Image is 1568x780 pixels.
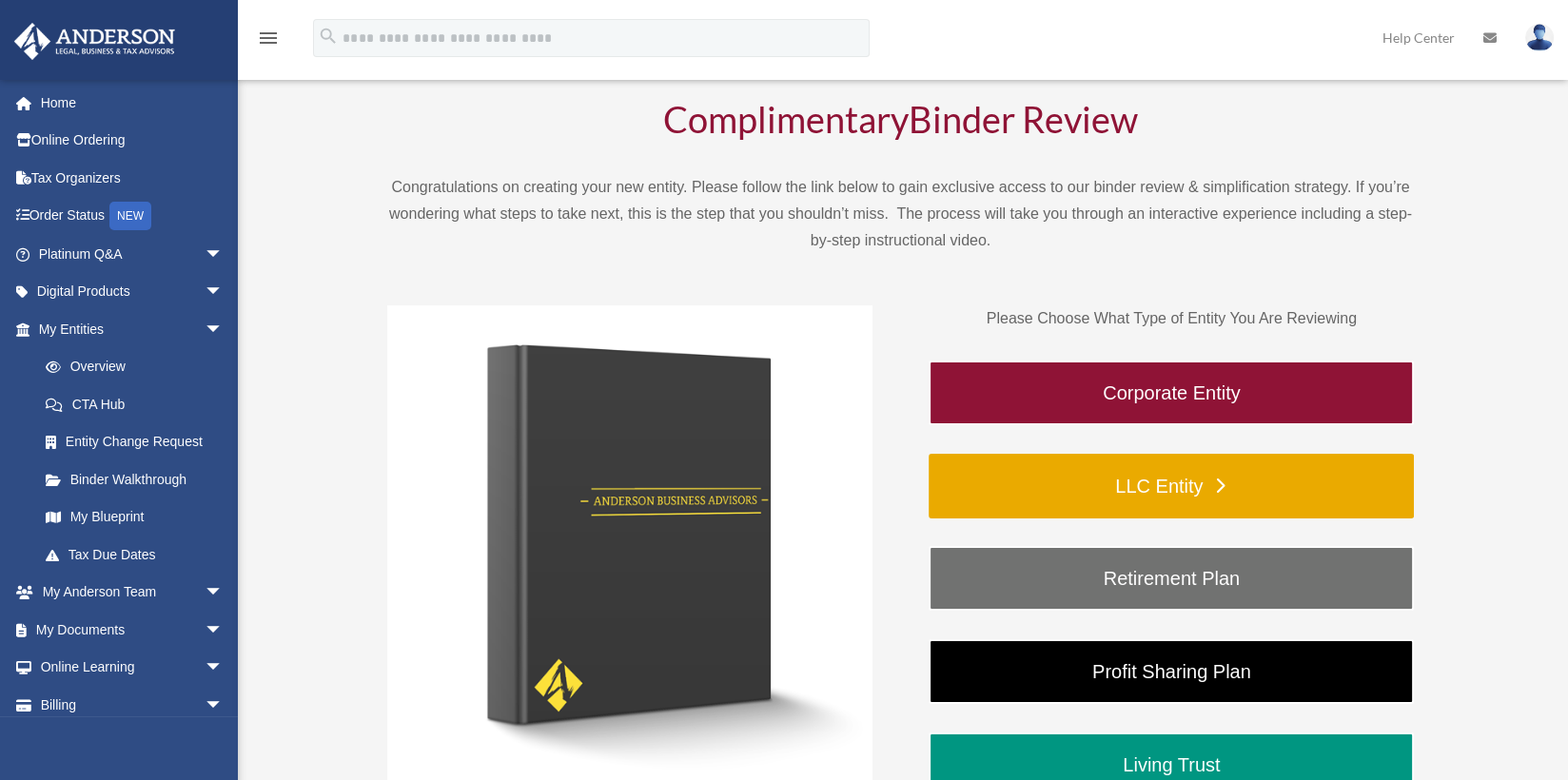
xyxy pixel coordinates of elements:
[13,122,252,160] a: Online Ordering
[205,235,243,274] span: arrow_drop_down
[205,574,243,613] span: arrow_drop_down
[205,310,243,349] span: arrow_drop_down
[929,361,1414,425] a: Corporate Entity
[929,454,1414,518] a: LLC Entity
[13,649,252,687] a: Online Learningarrow_drop_down
[257,27,280,49] i: menu
[205,649,243,688] span: arrow_drop_down
[205,686,243,725] span: arrow_drop_down
[27,423,252,461] a: Entity Change Request
[663,97,909,141] span: Complimentary
[929,639,1414,704] a: Profit Sharing Plan
[27,460,243,498] a: Binder Walkthrough
[27,498,252,536] a: My Blueprint
[13,273,252,311] a: Digital Productsarrow_drop_down
[205,611,243,650] span: arrow_drop_down
[13,84,252,122] a: Home
[929,546,1414,611] a: Retirement Plan
[9,23,181,60] img: Anderson Advisors Platinum Portal
[27,348,252,386] a: Overview
[205,273,243,312] span: arrow_drop_down
[13,235,252,273] a: Platinum Q&Aarrow_drop_down
[257,33,280,49] a: menu
[13,611,252,649] a: My Documentsarrow_drop_down
[13,310,252,348] a: My Entitiesarrow_drop_down
[109,202,151,230] div: NEW
[909,97,1138,141] span: Binder Review
[929,305,1414,332] p: Please Choose What Type of Entity You Are Reviewing
[13,574,252,612] a: My Anderson Teamarrow_drop_down
[13,197,252,236] a: Order StatusNEW
[27,385,252,423] a: CTA Hub
[13,686,252,724] a: Billingarrow_drop_down
[318,26,339,47] i: search
[13,159,252,197] a: Tax Organizers
[27,536,252,574] a: Tax Due Dates
[387,174,1415,254] p: Congratulations on creating your new entity. Please follow the link below to gain exclusive acces...
[1525,24,1554,51] img: User Pic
